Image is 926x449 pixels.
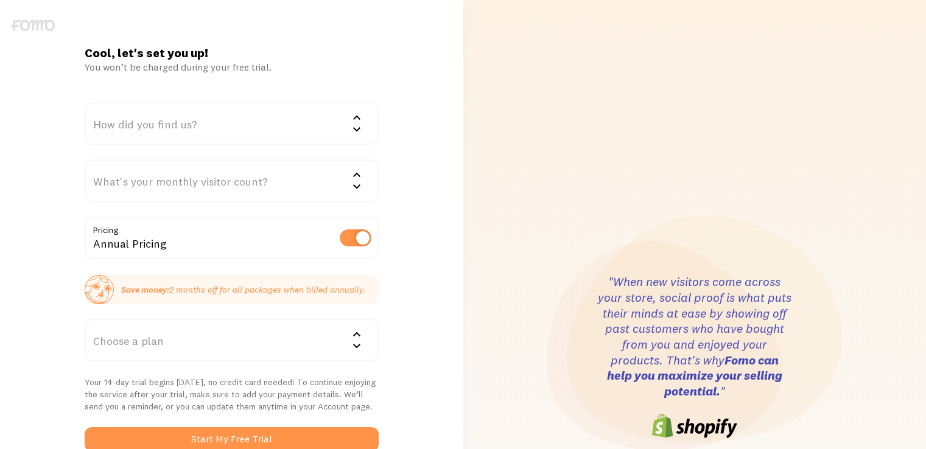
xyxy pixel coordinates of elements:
[597,274,792,399] h3: "When new visitors come across your store, social proof is what puts their minds at ease by showi...
[85,61,379,73] div: You won’t be charged during your free trial.
[11,19,55,31] img: fomo-logo-gray-b99e0e8ada9f9040e2984d0d95b3b12da0074ffd48d1e5cb62ac37fc77b0b268.svg
[85,159,379,202] div: What's your monthly visitor count?
[85,45,379,61] h1: Cool, let's set you up!
[652,414,737,438] img: shopify-logo-6cb0242e8808f3daf4ae861e06351a6977ea544d1a5c563fd64e3e69b7f1d4c4.png
[85,217,379,261] div: Annual Pricing
[85,319,379,361] div: Choose a plan
[121,284,169,295] strong: Save money:
[121,284,365,296] p: 2 months off for all packages when billed annually.
[85,376,379,412] p: Your 14-day trial begins [DATE], no credit card needed! To continue enjoying the service after yo...
[85,102,379,145] div: How did you find us?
